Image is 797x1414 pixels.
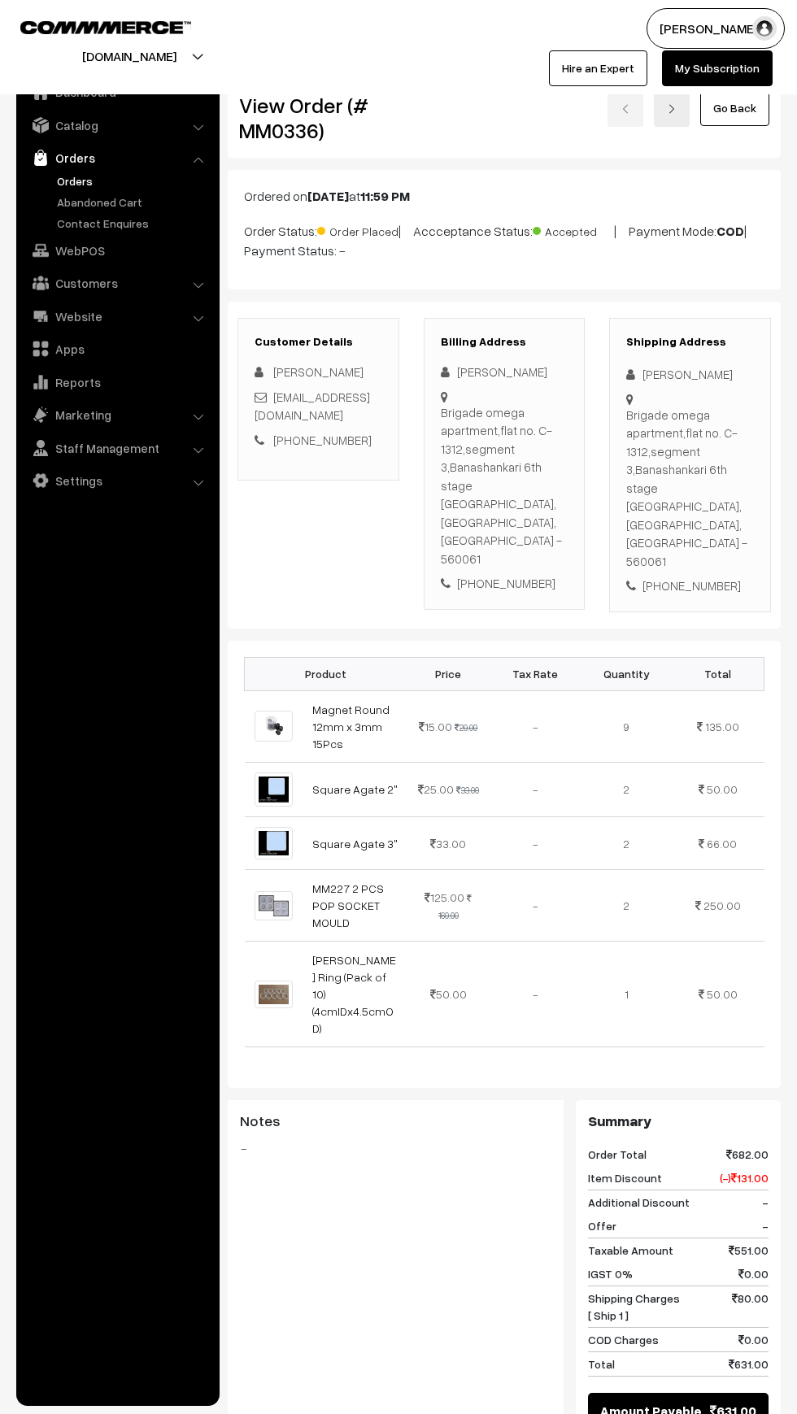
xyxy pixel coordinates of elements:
a: Magnet Round 12mm x 3mm 15Pcs [312,703,390,751]
a: Go Back [700,90,769,126]
span: 50.00 [707,987,738,1001]
div: [PERSON_NAME] [441,363,568,381]
span: 9 [623,720,629,733]
span: Accepted [533,219,614,240]
b: 11:59 PM [360,188,410,204]
a: [EMAIL_ADDRESS][DOMAIN_NAME] [255,389,370,423]
span: 2 [623,837,629,851]
p: Order Status: | Accceptance Status: | Payment Mode: | Payment Status: - [244,219,764,260]
h3: Summary [588,1112,769,1130]
span: Shipping Charges [ Ship 1 ] [588,1290,680,1324]
img: COMMMERCE [20,21,191,33]
span: 135.00 [705,720,739,733]
p: Ordered on at [244,186,764,206]
a: Contact Enquires [53,215,214,232]
span: 66.00 [707,837,737,851]
img: WhatsApp Image 2025-08-13 at 12.42.05 PM.jpeg [255,981,293,1007]
th: Tax Rate [490,657,581,690]
h2: View Order (# MM0336) [239,93,399,143]
h3: Shipping Address [626,335,754,349]
div: [PHONE_NUMBER] [441,574,568,593]
button: [PERSON_NAME]… [647,8,785,49]
span: 1 [625,987,629,1001]
span: 0.00 [738,1265,769,1282]
span: 50.00 [707,782,738,796]
span: COD Charges [588,1331,659,1348]
td: - [490,870,581,942]
span: Item Discount [588,1169,662,1186]
a: Orders [20,143,214,172]
a: Customers [20,268,214,298]
a: Abandoned Cart [53,194,214,211]
a: Marketing [20,400,214,429]
span: [PERSON_NAME] [273,364,364,379]
span: Taxable Amount [588,1242,673,1259]
span: 15.00 [419,720,452,733]
span: 33.00 [430,837,466,851]
a: [PHONE_NUMBER] [273,433,372,447]
h3: Customer Details [255,335,382,349]
span: Additional Discount [588,1194,690,1211]
h3: Notes [240,1112,551,1130]
img: 1710412267143-217338095.png [255,772,293,807]
div: [PERSON_NAME] [626,365,754,384]
blockquote: - [240,1138,551,1158]
td: - [490,942,581,1047]
span: 80.00 [732,1290,769,1324]
img: 1710412267258-319445497.png [255,827,293,860]
a: [PERSON_NAME] Ring (Pack of 10) (4cmIDx4.5cmOD) [312,953,396,1035]
span: 551.00 [729,1242,769,1259]
th: Price [407,657,490,690]
a: Orders [53,172,214,189]
a: COMMMERCE [20,16,163,36]
b: [DATE] [307,188,349,204]
a: Website [20,302,214,331]
th: Quantity [581,657,672,690]
strike: 160.00 [438,893,473,920]
span: 250.00 [703,898,741,912]
a: My Subscription [662,50,773,86]
td: - [490,762,581,816]
span: 631.00 [729,1355,769,1373]
b: COD [716,223,744,239]
a: Settings [20,466,214,495]
button: [DOMAIN_NAME] [25,36,233,76]
div: Brigade omega apartment,flat no. C-1312,segment 3,Banashankari 6th stage [GEOGRAPHIC_DATA], [GEOG... [441,403,568,568]
a: Reports [20,368,214,397]
span: Order Total [588,1146,647,1163]
span: 2 [623,898,629,912]
div: Brigade omega apartment,flat no. C-1312,segment 3,Banashankari 6th stage [GEOGRAPHIC_DATA], [GEOG... [626,406,754,571]
span: Order Placed [317,219,398,240]
strike: 33.00 [456,785,479,795]
span: 682.00 [726,1146,769,1163]
td: - [490,690,581,762]
span: 0.00 [738,1331,769,1348]
img: user [752,16,777,41]
span: IGST 0% [588,1265,633,1282]
a: Square Agate 3" [312,837,398,851]
span: - [762,1217,769,1234]
td: - [490,816,581,870]
a: MM227 2 PCS POP SOCKET MOULD [312,881,384,929]
span: 25.00 [418,782,454,796]
a: Apps [20,334,214,363]
img: 1701169248626-246698221.png [255,891,293,920]
span: 125.00 [425,890,464,904]
th: Total [672,657,764,690]
span: 50.00 [430,987,467,1001]
span: Offer [588,1217,616,1234]
span: - [762,1194,769,1211]
div: [PHONE_NUMBER] [626,576,754,595]
span: Total [588,1355,615,1373]
a: Staff Management [20,433,214,463]
img: right-arrow.png [667,104,677,114]
h3: Billing Address [441,335,568,349]
a: Hire an Expert [549,50,647,86]
th: Product [245,657,407,690]
a: Square Agate 2" [312,782,398,796]
span: (-) 131.00 [720,1169,769,1186]
span: 2 [623,782,629,796]
img: 1708012711482-653771409.png [255,711,293,742]
a: WebPOS [20,236,214,265]
strike: 20.00 [455,722,477,733]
